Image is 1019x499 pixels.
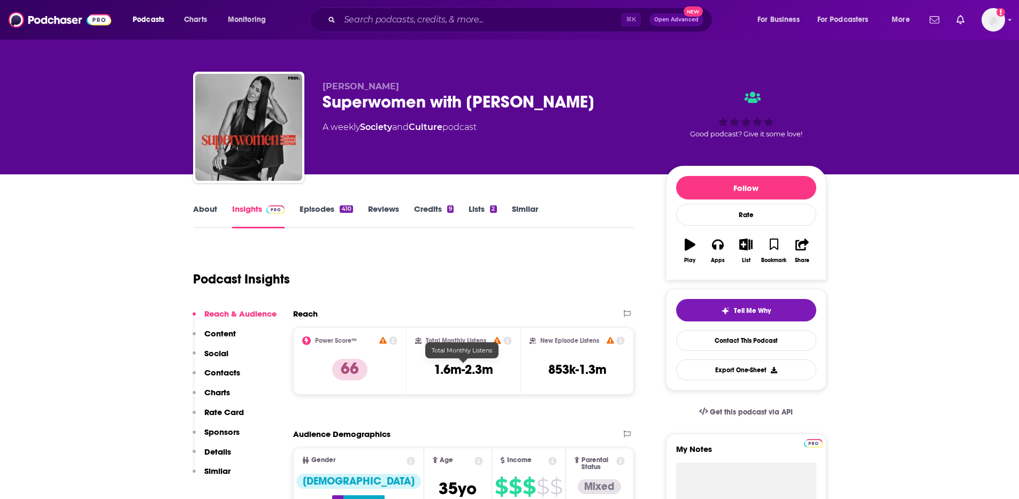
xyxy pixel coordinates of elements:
[323,81,399,91] span: [PERSON_NAME]
[982,8,1005,32] img: User Profile
[676,299,816,321] button: tell me why sparkleTell Me Why
[311,457,335,464] span: Gender
[133,12,164,27] span: Podcasts
[734,306,771,315] span: Tell Me Why
[710,408,793,417] span: Get this podcast via API
[982,8,1005,32] button: Show profile menu
[266,205,285,214] img: Podchaser Pro
[925,11,944,29] a: Show notifications dropdown
[195,74,302,181] img: Superwomen with Rebecca Minkoff
[581,457,615,471] span: Parental Status
[315,337,357,344] h2: Power Score™
[204,447,231,457] p: Details
[204,367,240,378] p: Contacts
[9,10,111,30] img: Podchaser - Follow, Share and Rate Podcasts
[512,204,538,228] a: Similar
[360,122,392,132] a: Society
[447,205,454,213] div: 9
[495,478,508,495] span: $
[721,306,730,315] img: tell me why sparkle
[578,479,621,494] div: Mixed
[817,12,869,27] span: For Podcasters
[426,337,486,344] h2: Total Monthly Listens
[323,121,477,134] div: A weekly podcast
[676,359,816,380] button: Export One-Sheet
[649,13,703,26] button: Open AdvancedNew
[340,205,353,213] div: 410
[795,257,809,264] div: Share
[432,347,492,354] span: Total Monthly Listens
[409,122,442,132] a: Culture
[750,11,813,28] button: open menu
[204,427,240,437] p: Sponsors
[810,11,884,28] button: open menu
[548,362,607,378] h3: 853k-1.3m
[177,11,213,28] a: Charts
[204,466,231,476] p: Similar
[892,12,910,27] span: More
[757,12,800,27] span: For Business
[540,337,599,344] h2: New Episode Listens
[193,309,277,328] button: Reach & Audience
[439,478,477,499] span: 35 yo
[804,437,823,448] a: Pro website
[440,457,453,464] span: Age
[293,429,390,439] h2: Audience Demographics
[332,359,367,380] p: 66
[523,478,535,495] span: $
[300,204,353,228] a: Episodes410
[469,204,496,228] a: Lists2
[193,367,240,387] button: Contacts
[293,309,318,319] h2: Reach
[788,232,816,270] button: Share
[296,474,421,489] div: [DEMOGRAPHIC_DATA]
[490,205,496,213] div: 2
[676,444,816,463] label: My Notes
[711,257,725,264] div: Apps
[676,176,816,199] button: Follow
[621,13,641,27] span: ⌘ K
[193,466,231,486] button: Similar
[193,348,228,368] button: Social
[204,348,228,358] p: Social
[204,328,236,339] p: Content
[666,81,826,148] div: Good podcast? Give it some love!
[684,6,703,17] span: New
[193,328,236,348] button: Content
[550,478,562,495] span: $
[952,11,969,29] a: Show notifications dropdown
[340,11,621,28] input: Search podcasts, credits, & more...
[184,12,207,27] span: Charts
[320,7,723,32] div: Search podcasts, credits, & more...
[804,439,823,448] img: Podchaser Pro
[392,122,409,132] span: and
[204,387,230,397] p: Charts
[193,387,230,407] button: Charts
[691,399,802,425] a: Get this podcast via API
[537,478,549,495] span: $
[125,11,178,28] button: open menu
[204,309,277,319] p: Reach & Audience
[761,257,786,264] div: Bookmark
[228,12,266,27] span: Monitoring
[704,232,732,270] button: Apps
[204,407,244,417] p: Rate Card
[982,8,1005,32] span: Logged in as mijal
[676,204,816,226] div: Rate
[684,257,695,264] div: Play
[676,232,704,270] button: Play
[193,204,217,228] a: About
[742,257,750,264] div: List
[676,330,816,351] a: Contact This Podcast
[884,11,923,28] button: open menu
[232,204,285,228] a: InsightsPodchaser Pro
[760,232,788,270] button: Bookmark
[690,130,802,138] span: Good podcast? Give it some love!
[193,447,231,466] button: Details
[732,232,760,270] button: List
[193,427,240,447] button: Sponsors
[507,457,532,464] span: Income
[193,271,290,287] h1: Podcast Insights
